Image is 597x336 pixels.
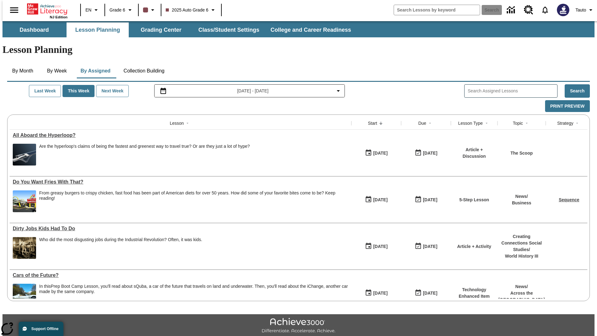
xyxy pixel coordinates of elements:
button: Grade: Grade 6, Select a grade [107,4,136,16]
div: [DATE] [373,243,387,250]
input: Search Assigned Lessons [468,86,557,96]
h1: Lesson Planning [2,44,595,55]
input: search field [394,5,480,15]
button: By Month [7,63,38,78]
button: Class/Student Settings [193,22,264,37]
div: Are the hyperloop's claims of being the fastest and greenest way to travel true? Or are they just... [39,144,250,166]
p: World History III [501,253,543,259]
div: Topic [513,120,523,126]
button: 07/14/25: First time the lesson was available [363,194,390,206]
button: Profile/Settings [573,4,597,16]
button: Select a new avatar [553,2,573,18]
p: News / [512,193,531,200]
p: Creating Connections Social Studies / [501,233,543,253]
p: Article + Activity [457,243,491,250]
testabrev: Prep Boot Camp Lesson, you'll read about sQuba, a car of the future that travels on land and unde... [39,284,348,294]
p: 5-Step Lesson [459,197,489,203]
div: Strategy [557,120,573,126]
img: High-tech automobile treading water. [13,284,36,306]
div: Lesson Type [458,120,483,126]
a: Do You Want Fries With That?, Lessons [13,179,348,185]
p: The Scoop [511,150,533,156]
a: All Aboard the Hyperloop?, Lessons [13,133,348,138]
button: Open side menu [5,1,23,19]
div: [DATE] [423,289,437,297]
a: Home [27,3,67,15]
div: From greasy burgers to crispy chicken, fast food has been part of American diets for over 50 year... [39,190,348,201]
img: Black and white photo of two young boys standing on a piece of heavy machinery [13,237,36,259]
div: SubNavbar [2,22,357,37]
button: By Assigned [76,63,115,78]
div: SubNavbar [2,21,595,37]
div: Are the hyperloop's claims of being the fastest and greenest way to travel true? Or are they just... [39,144,250,149]
button: Last Week [29,85,61,97]
div: Due [418,120,426,126]
img: Artist rendering of Hyperloop TT vehicle entering a tunnel [13,144,36,166]
button: 08/01/26: Last day the lesson can be accessed [413,287,439,299]
div: Who did the most disgusting jobs during the Industrial Revolution? Often, it was kids. [39,237,202,259]
span: Support Offline [31,327,58,331]
button: Collection Building [118,63,169,78]
button: By Week [41,63,72,78]
button: College and Career Readiness [266,22,356,37]
span: 2025 Auto Grade 6 [166,7,209,13]
svg: Collapse Date Range Filter [335,87,342,95]
div: [DATE] [423,149,437,157]
p: Across the [GEOGRAPHIC_DATA] [498,290,545,303]
button: Sort [426,119,434,127]
button: Sort [184,119,191,127]
img: One of the first McDonald's stores, with the iconic red sign and golden arches. [13,190,36,212]
span: EN [86,7,91,13]
button: Class color is dark brown. Change class color [141,4,159,16]
div: Home [27,2,67,19]
span: [DATE] - [DATE] [237,88,269,94]
div: Who did the most disgusting jobs during the Industrial Revolution? Often, it was kids. [39,237,202,242]
div: From greasy burgers to crispy chicken, fast food has been part of American diets for over 50 year... [39,190,348,212]
span: Tauto [576,7,586,13]
button: Next Week [96,85,129,97]
div: Do You Want Fries With That? [13,179,348,185]
div: [DATE] [373,149,387,157]
button: 07/21/25: First time the lesson was available [363,147,390,159]
a: Data Center [503,2,520,19]
button: Print Preview [545,100,590,112]
button: Search [565,84,590,98]
p: News / [498,283,545,290]
img: Avatar [557,4,569,16]
div: [DATE] [423,243,437,250]
a: Cars of the Future? , Lessons [13,273,348,278]
div: Lesson [170,120,184,126]
a: Sequence [559,197,579,202]
button: 07/01/25: First time the lesson was available [363,287,390,299]
button: Sort [523,119,530,127]
button: Grading Center [130,22,192,37]
a: Dirty Jobs Kids Had To Do, Lessons [13,226,348,231]
div: [DATE] [373,196,387,204]
p: Technology Enhanced Item [454,287,494,300]
button: This Week [62,85,95,97]
div: Dirty Jobs Kids Had To Do [13,226,348,231]
span: In this Prep Boot Camp Lesson, you'll read about sQuba, a car of the future that travels on land ... [39,284,348,306]
span: Grade 6 [109,7,125,13]
button: Sort [377,119,385,127]
p: Business [512,200,531,206]
button: 07/20/26: Last day the lesson can be accessed [413,194,439,206]
button: 07/11/25: First time the lesson was available [363,240,390,252]
button: Support Offline [19,322,63,336]
div: [DATE] [423,196,437,204]
div: [DATE] [373,289,387,297]
span: NJ Edition [50,15,67,19]
a: Notifications [537,2,553,18]
button: Lesson Planning [67,22,129,37]
div: Start [368,120,377,126]
div: In this [39,284,348,294]
div: All Aboard the Hyperloop? [13,133,348,138]
button: 11/30/25: Last day the lesson can be accessed [413,240,439,252]
p: Article + Discussion [454,147,494,160]
img: Achieve3000 Differentiate Accelerate Achieve [261,318,336,334]
button: Sort [573,119,581,127]
a: Resource Center, Will open in new tab [520,2,537,18]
